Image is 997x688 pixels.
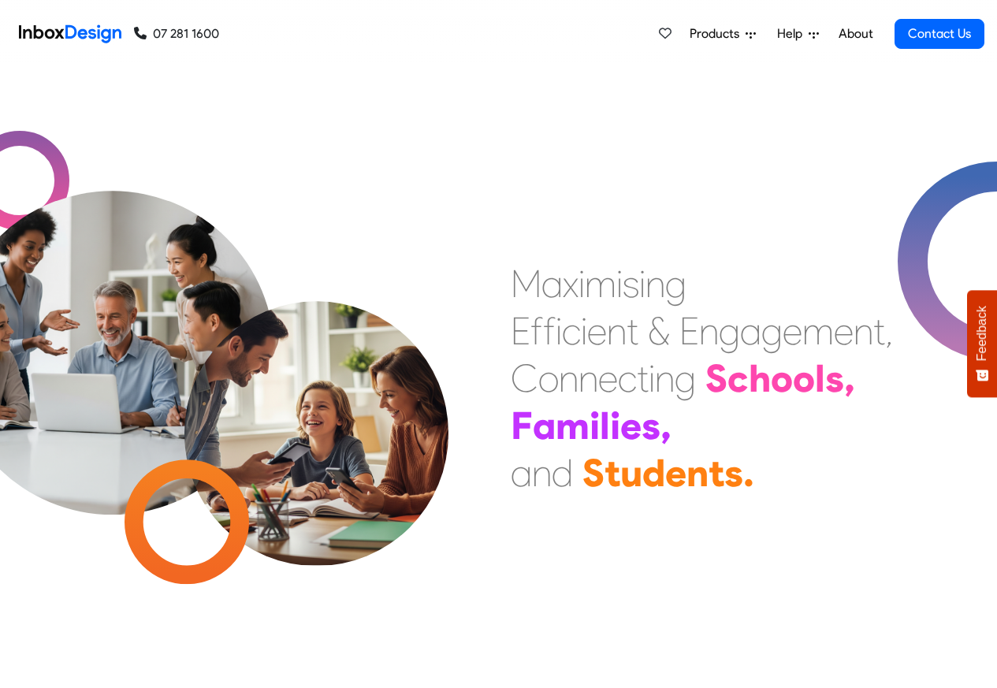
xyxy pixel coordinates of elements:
div: m [556,402,590,449]
button: Feedback - Show survey [967,290,997,397]
div: t [637,355,649,402]
div: i [590,402,600,449]
div: n [645,260,665,307]
div: i [610,402,620,449]
a: About [834,18,877,50]
div: m [585,260,616,307]
a: Contact Us [895,19,984,49]
div: i [581,307,587,355]
div: a [740,307,761,355]
div: n [854,307,873,355]
div: n [686,449,709,496]
div: g [675,355,696,402]
div: i [616,260,623,307]
div: e [598,355,618,402]
div: n [607,307,627,355]
span: Help [777,24,809,43]
div: i [578,260,585,307]
div: Maximising Efficient & Engagement, Connecting Schools, Families, and Students. [511,260,893,496]
div: l [600,402,610,449]
div: o [793,355,815,402]
div: , [660,402,671,449]
div: e [834,307,854,355]
div: a [533,402,556,449]
div: o [538,355,559,402]
div: s [825,355,844,402]
div: F [511,402,533,449]
div: f [530,307,543,355]
div: t [605,449,620,496]
div: n [559,355,578,402]
div: u [620,449,642,496]
div: g [719,307,740,355]
div: f [543,307,556,355]
div: s [642,402,660,449]
div: c [618,355,637,402]
div: t [709,449,724,496]
div: t [873,307,885,355]
span: Feedback [975,306,989,361]
div: C [511,355,538,402]
a: Products [683,18,762,50]
div: e [587,307,607,355]
a: 07 281 1600 [134,24,219,43]
div: c [562,307,581,355]
div: n [578,355,598,402]
div: l [815,355,825,402]
div: d [552,449,573,496]
div: e [620,402,642,449]
div: h [749,355,771,402]
div: t [627,307,638,355]
div: a [511,449,532,496]
div: s [623,260,639,307]
div: E [511,307,530,355]
div: S [582,449,605,496]
div: i [649,355,655,402]
img: parents_with_child.png [151,236,482,566]
div: g [665,260,686,307]
div: n [699,307,719,355]
span: Products [690,24,746,43]
div: a [541,260,563,307]
div: e [665,449,686,496]
div: o [771,355,793,402]
div: d [642,449,665,496]
div: i [556,307,562,355]
div: M [511,260,541,307]
div: m [802,307,834,355]
div: n [532,449,552,496]
div: , [844,355,855,402]
div: S [705,355,727,402]
a: Help [771,18,825,50]
div: & [648,307,670,355]
div: , [885,307,893,355]
div: s [724,449,743,496]
div: e [783,307,802,355]
div: E [679,307,699,355]
div: i [639,260,645,307]
div: x [563,260,578,307]
div: g [761,307,783,355]
div: n [655,355,675,402]
div: . [743,449,754,496]
div: c [727,355,749,402]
